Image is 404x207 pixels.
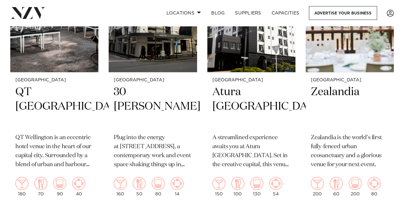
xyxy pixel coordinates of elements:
[311,177,324,196] div: 200
[250,177,263,196] div: 130
[269,177,282,190] img: meeting.png
[250,177,263,190] img: theatre.png
[152,177,165,190] img: theatre.png
[231,177,244,190] img: dining.png
[311,133,389,169] p: Zealandia is the world's first fully-fenced urban ecosanctuary and a glorious venue for your next...
[72,177,85,196] div: 40
[309,6,377,20] a: Advertise your business
[212,85,290,128] h2: Atura [GEOGRAPHIC_DATA]
[34,177,47,190] img: dining.png
[212,77,290,82] small: [GEOGRAPHIC_DATA]
[212,177,225,190] img: cocktail.png
[53,177,66,196] div: 90
[349,177,362,196] div: 200
[15,177,28,190] img: cocktail.png
[114,177,127,190] img: cocktail.png
[171,177,184,190] img: meeting.png
[311,77,389,82] small: [GEOGRAPHIC_DATA]
[368,177,381,190] img: meeting.png
[15,133,93,169] p: QT Wellington is an eccentric hotel venue in the heart of our capital city. Surrounded by a blend...
[10,7,45,19] img: nzv-logo.png
[114,133,192,169] p: Plug into the energy at [STREET_ADDRESS], a contemporary work and event space shaking things up i...
[15,77,93,82] small: [GEOGRAPHIC_DATA]
[206,6,230,20] a: BLOG
[15,177,28,196] div: 180
[114,77,192,82] small: [GEOGRAPHIC_DATA]
[349,177,362,190] img: theatre.png
[230,6,266,20] a: SUPPLIERS
[212,177,225,196] div: 150
[152,177,165,196] div: 80
[269,177,282,196] div: 54
[311,177,324,190] img: cocktail.png
[72,177,85,190] img: meeting.png
[311,85,389,128] h2: Zealandia
[231,177,244,196] div: 100
[171,177,184,196] div: 14
[330,177,343,190] img: dining.png
[133,177,146,190] img: dining.png
[161,6,206,20] a: Locations
[114,177,127,196] div: 160
[330,177,343,196] div: 60
[266,6,305,20] a: Capacities
[15,85,93,128] h2: QT [GEOGRAPHIC_DATA]
[114,85,192,128] h2: 30 [PERSON_NAME]
[53,177,66,190] img: theatre.png
[34,177,47,196] div: 70
[212,133,290,169] p: A streamlined experience awaits you at Atura [GEOGRAPHIC_DATA]. Set in the creative capital, this...
[368,177,381,196] div: 80
[133,177,146,196] div: 50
